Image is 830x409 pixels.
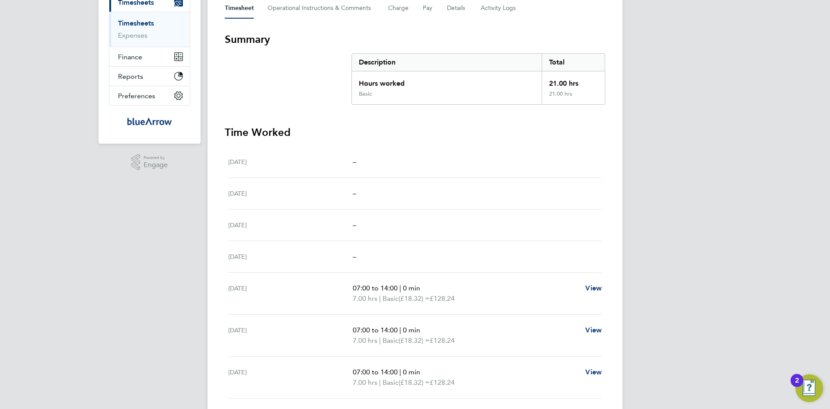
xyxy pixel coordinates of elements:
a: View [585,325,602,335]
span: View [585,326,602,334]
span: – [353,158,356,166]
span: | [379,336,381,345]
div: Basic [359,90,372,97]
h3: Time Worked [225,126,605,139]
span: (£18.32) = [399,336,430,345]
span: Finance [118,53,142,61]
span: View [585,284,602,292]
span: View [585,368,602,376]
span: £128.24 [430,378,455,386]
div: 21.00 hrs [542,71,605,90]
span: Powered by [144,154,168,161]
div: [DATE] [228,157,353,167]
button: Reports [109,67,190,86]
span: Basic [383,293,399,304]
span: Basic [383,377,399,388]
button: Finance [109,47,190,66]
span: (£18.32) = [399,378,430,386]
span: | [379,294,381,303]
a: View [585,367,602,377]
span: Preferences [118,92,155,100]
span: – [353,189,356,197]
span: £128.24 [430,336,455,345]
a: Expenses [118,31,147,39]
span: | [399,368,401,376]
span: 07:00 to 14:00 [353,284,398,292]
span: Basic [383,335,399,346]
span: £128.24 [430,294,455,303]
h3: Summary [225,32,605,46]
div: [DATE] [228,220,353,230]
div: 2 [795,380,799,392]
span: 07:00 to 14:00 [353,368,398,376]
div: [DATE] [228,325,353,346]
span: Engage [144,161,168,169]
a: View [585,283,602,293]
span: 0 min [403,284,420,292]
div: Total [542,54,605,71]
div: Description [352,54,542,71]
span: 7.00 hrs [353,336,377,345]
span: (£18.32) = [399,294,430,303]
div: Summary [351,53,605,105]
span: | [399,284,401,292]
span: 07:00 to 14:00 [353,326,398,334]
button: Open Resource Center, 2 new notifications [795,374,823,402]
a: Timesheets [118,19,154,27]
span: 7.00 hrs [353,378,377,386]
a: Go to home page [109,114,190,128]
div: Timesheets [109,12,190,47]
div: [DATE] [228,283,353,304]
span: 0 min [403,326,420,334]
span: – [353,221,356,229]
a: Powered byEngage [131,154,168,171]
div: [DATE] [228,188,353,199]
img: bluearrow-logo-retina.png [127,114,172,128]
span: | [399,326,401,334]
span: – [353,252,356,261]
span: 7.00 hrs [353,294,377,303]
div: Hours worked [352,71,542,90]
div: 21.00 hrs [542,90,605,104]
span: 0 min [403,368,420,376]
button: Preferences [109,86,190,105]
div: [DATE] [228,367,353,388]
span: Reports [118,72,143,81]
span: | [379,378,381,386]
div: [DATE] [228,251,353,262]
